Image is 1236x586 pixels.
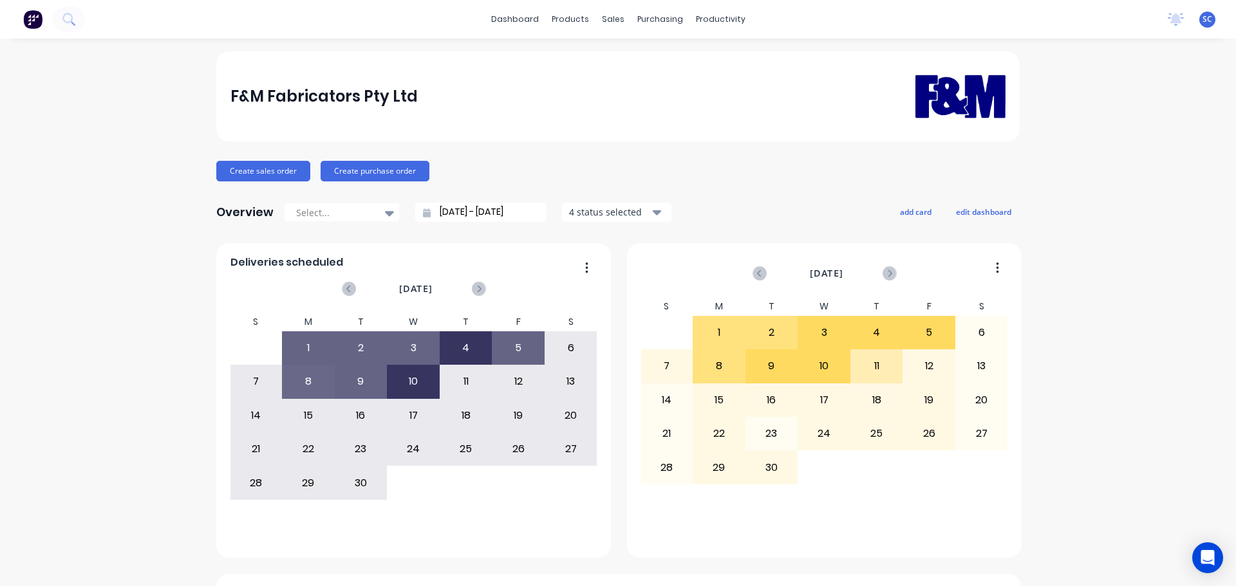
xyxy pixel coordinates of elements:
[440,365,492,398] div: 11
[798,417,850,450] div: 24
[440,313,492,331] div: T
[387,313,440,331] div: W
[216,199,274,225] div: Overview
[693,417,745,450] div: 22
[23,10,42,29] img: Factory
[689,10,752,29] div: productivity
[282,313,335,331] div: M
[230,365,282,398] div: 7
[956,417,1007,450] div: 27
[693,384,745,416] div: 15
[440,332,492,364] div: 4
[492,313,545,331] div: F
[230,255,343,270] span: Deliveries scheduled
[892,203,940,220] button: add card
[641,384,693,416] div: 14
[746,451,798,483] div: 30
[798,316,850,349] div: 3
[335,313,388,331] div: T
[321,161,429,181] button: Create purchase order
[283,433,334,465] div: 22
[851,384,903,416] div: 18
[810,266,843,280] span: [DATE]
[335,365,387,398] div: 9
[569,205,650,219] div: 4 status selected
[915,56,1006,136] img: F&M Fabricators Pty Ltd
[631,10,689,29] div: purchasing
[283,466,334,499] div: 29
[335,332,387,364] div: 2
[283,332,334,364] div: 1
[641,451,693,483] div: 28
[230,399,282,432] div: 14
[545,332,597,364] div: 6
[956,316,1007,349] div: 6
[956,384,1007,416] div: 20
[335,433,387,465] div: 23
[492,399,544,432] div: 19
[492,365,544,398] div: 12
[851,316,903,349] div: 4
[388,365,439,398] div: 10
[388,399,439,432] div: 17
[903,384,955,416] div: 19
[230,466,282,499] div: 28
[562,203,671,222] button: 4 status selected
[693,451,745,483] div: 29
[335,399,387,432] div: 16
[230,433,282,465] div: 21
[746,316,798,349] div: 2
[283,365,334,398] div: 8
[948,203,1020,220] button: edit dashboard
[230,84,418,109] div: F&M Fabricators Pty Ltd
[850,297,903,316] div: T
[746,350,798,382] div: 9
[335,466,387,499] div: 30
[693,350,745,382] div: 8
[1192,542,1223,573] div: Open Intercom Messenger
[641,417,693,450] div: 21
[745,297,798,316] div: T
[216,161,310,181] button: Create sales order
[746,384,798,416] div: 16
[798,350,850,382] div: 10
[388,433,439,465] div: 24
[492,332,544,364] div: 5
[545,10,595,29] div: products
[595,10,631,29] div: sales
[388,332,439,364] div: 3
[955,297,1008,316] div: S
[798,297,850,316] div: W
[440,399,492,432] div: 18
[693,297,745,316] div: M
[903,316,955,349] div: 5
[693,316,745,349] div: 1
[545,399,597,432] div: 20
[283,399,334,432] div: 15
[956,350,1007,382] div: 13
[545,313,597,331] div: S
[798,384,850,416] div: 17
[545,365,597,398] div: 13
[545,433,597,465] div: 27
[440,433,492,465] div: 25
[851,350,903,382] div: 11
[903,417,955,450] div: 26
[399,282,433,296] span: [DATE]
[851,417,903,450] div: 25
[641,297,693,316] div: S
[746,417,798,450] div: 23
[903,350,955,382] div: 12
[641,350,693,382] div: 7
[492,433,544,465] div: 26
[903,297,955,316] div: F
[230,313,283,331] div: S
[1203,14,1212,25] span: SC
[485,10,545,29] a: dashboard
